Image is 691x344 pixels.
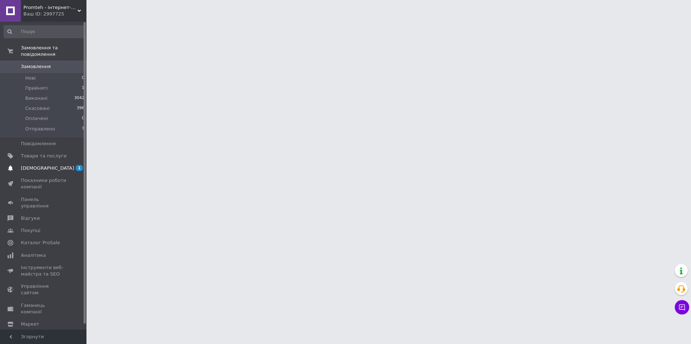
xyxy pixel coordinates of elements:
[21,45,86,58] span: Замовлення та повідомлення
[4,25,85,38] input: Пошук
[25,115,48,122] span: Оплачені
[21,153,67,159] span: Товари та послуги
[21,165,74,171] span: [DEMOGRAPHIC_DATA]
[21,215,40,222] span: Відгуки
[21,227,40,234] span: Покупці
[25,126,55,132] span: Отправлено
[21,177,67,190] span: Показники роботи компанії
[21,240,60,246] span: Каталог ProSale
[21,196,67,209] span: Панель управління
[74,95,84,102] span: 3042
[82,115,84,122] span: 0
[25,75,36,81] span: Нові
[82,85,84,91] span: 1
[82,75,84,81] span: 0
[77,105,84,112] span: 396
[21,302,67,315] span: Гаманець компанії
[21,140,56,147] span: Повідомлення
[25,105,50,112] span: Скасовані
[76,165,83,171] span: 1
[675,300,689,314] button: Чат з покупцем
[21,264,67,277] span: Інструменти веб-майстра та SEO
[82,126,84,132] span: 7
[25,85,48,91] span: Прийняті
[23,4,77,11] span: Promteh - інтернет-магазин
[21,321,39,327] span: Маркет
[25,95,48,102] span: Виконані
[21,63,51,70] span: Замовлення
[21,252,46,259] span: Аналітика
[23,11,86,17] div: Ваш ID: 2997725
[21,283,67,296] span: Управління сайтом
